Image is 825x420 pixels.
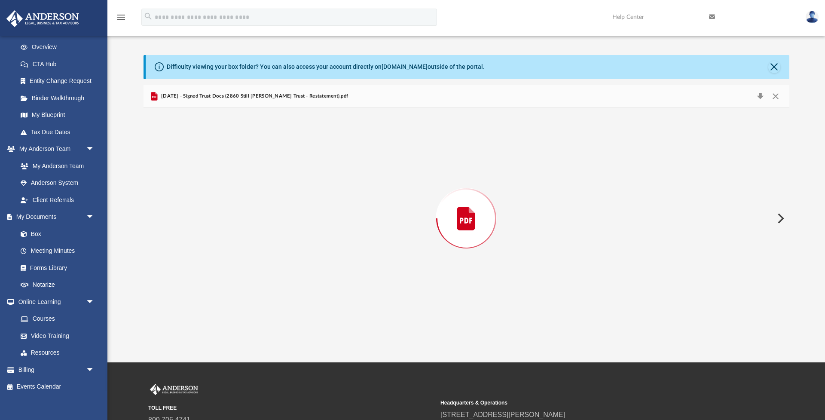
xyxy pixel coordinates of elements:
button: Close [768,61,780,73]
button: Close [768,90,783,102]
small: TOLL FREE [148,404,434,412]
button: Next File [770,206,789,230]
a: Resources [12,344,103,362]
img: Anderson Advisors Platinum Portal [4,10,82,27]
a: Tax Due Dates [12,123,107,141]
a: CTA Hub [12,55,107,73]
span: [DATE] - Signed Trust Docs (2860 Still [PERSON_NAME] Trust - Restatement).pdf [159,92,348,100]
a: [STREET_ADDRESS][PERSON_NAME] [440,411,565,418]
a: Notarize [12,276,103,294]
img: Anderson Advisors Platinum Portal [148,384,200,395]
img: User Pic [806,11,819,23]
a: [DOMAIN_NAME] [382,63,428,70]
a: menu [116,16,126,22]
a: Forms Library [12,259,99,276]
div: Preview [144,85,789,330]
a: Binder Walkthrough [12,89,107,107]
a: Overview [12,39,107,56]
a: Box [12,225,99,242]
i: menu [116,12,126,22]
a: Meeting Minutes [12,242,103,260]
a: My Blueprint [12,107,103,124]
button: Download [753,90,768,102]
i: search [144,12,153,21]
small: Headquarters & Operations [440,399,727,407]
span: arrow_drop_down [86,141,103,158]
a: My Anderson Team [12,157,99,175]
a: Courses [12,310,103,328]
a: Entity Change Request [12,73,107,90]
a: Billingarrow_drop_down [6,361,107,378]
a: Video Training [12,327,99,344]
span: arrow_drop_down [86,293,103,311]
span: arrow_drop_down [86,208,103,226]
a: Online Learningarrow_drop_down [6,293,103,310]
a: Client Referrals [12,191,103,208]
a: My Documentsarrow_drop_down [6,208,103,226]
div: Difficulty viewing your box folder? You can also access your account directly on outside of the p... [167,62,485,71]
a: Anderson System [12,175,103,192]
span: arrow_drop_down [86,361,103,379]
a: Events Calendar [6,378,107,395]
a: My Anderson Teamarrow_drop_down [6,141,103,158]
